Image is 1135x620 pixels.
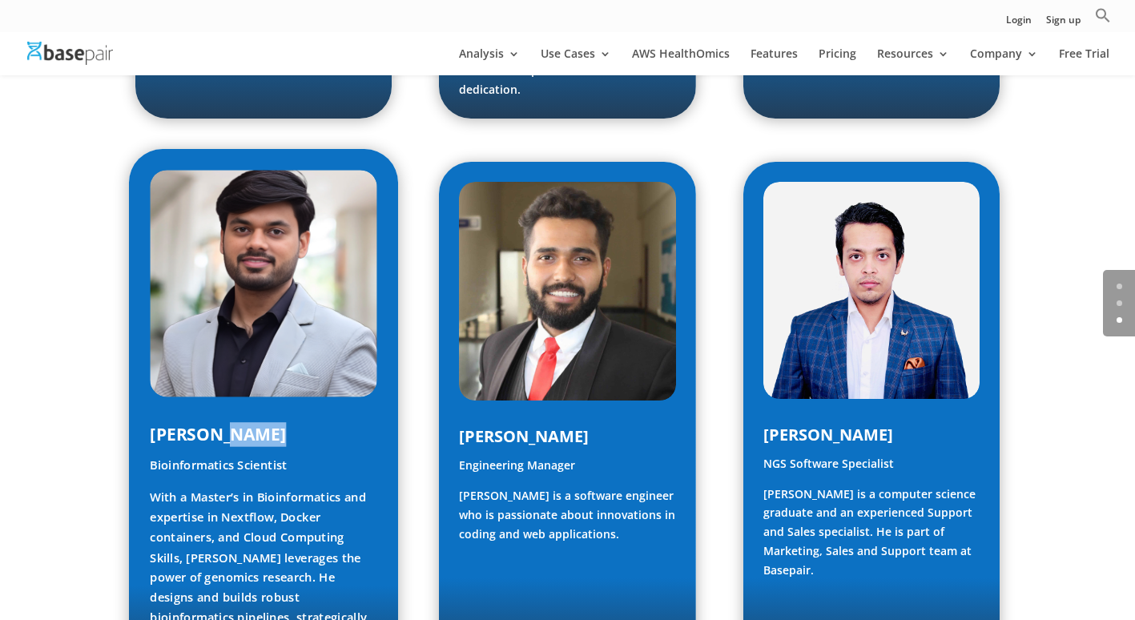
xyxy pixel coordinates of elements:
p: Bioinformatics Scientist [150,456,377,488]
a: Analysis [459,48,520,75]
a: 1 [1117,300,1122,306]
a: Free Trial [1059,48,1109,75]
p: Engineering Manager [459,456,675,486]
a: 0 [1117,284,1122,289]
span: [PERSON_NAME] [763,424,893,445]
a: Sign up [1046,15,1081,32]
p: [PERSON_NAME] is a software engineer who is passionate about innovations in coding and web applic... [459,486,675,543]
a: Company [970,48,1038,75]
a: Search Icon Link [1095,7,1111,32]
img: Basepair [27,42,113,65]
a: 2 [1117,317,1122,323]
svg: Search [1095,7,1111,23]
a: Features [751,48,798,75]
a: Login [1006,15,1032,32]
span: [PERSON_NAME] [459,425,589,447]
a: Resources [877,48,949,75]
a: Pricing [819,48,856,75]
a: Use Cases [541,48,611,75]
a: AWS HealthOmics [632,48,730,75]
p: [PERSON_NAME] is a computer science graduate and an experienced Support and Sales specialist. He ... [763,485,980,580]
span: [PERSON_NAME] [150,424,286,446]
p: NGS Software Specialist [763,454,980,485]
